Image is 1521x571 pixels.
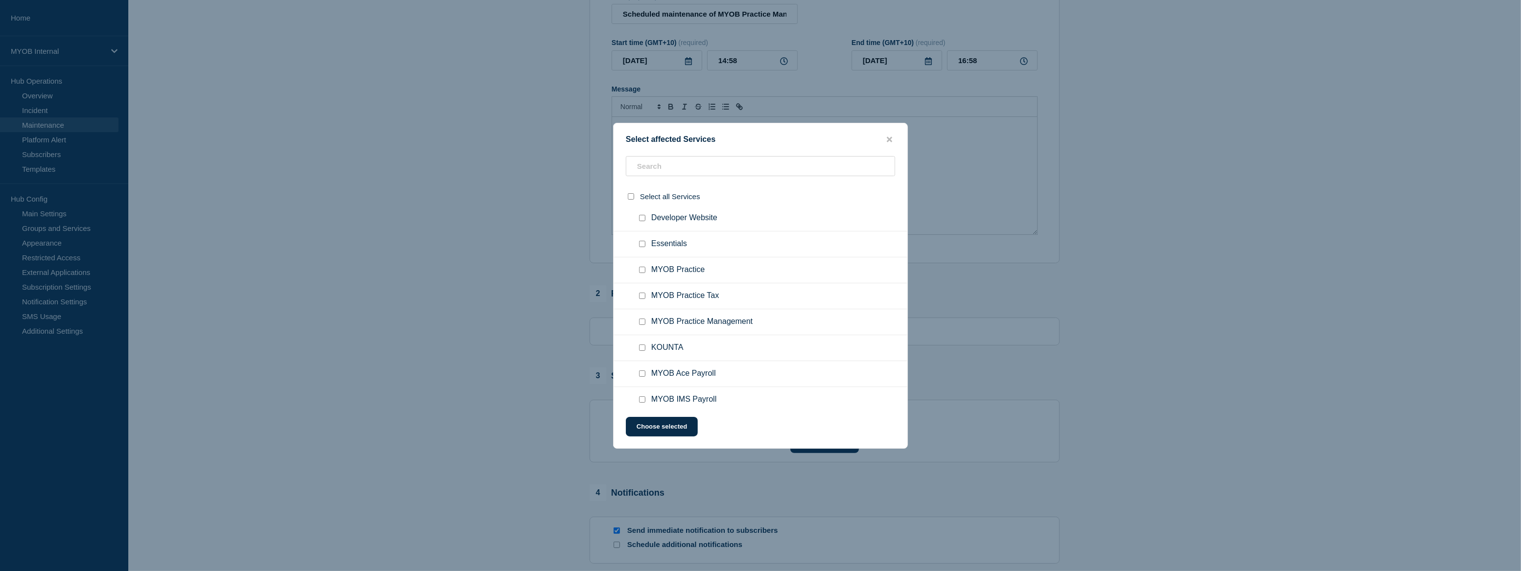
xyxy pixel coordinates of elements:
[639,370,645,377] input: MYOB Ace Payroll checkbox
[651,291,719,301] span: MYOB Practice Tax
[651,265,705,275] span: MYOB Practice
[639,215,645,221] input: Developer Website checkbox
[639,267,645,273] input: MYOB Practice checkbox
[639,344,645,351] input: KOUNTA checkbox
[640,192,700,201] span: Select all Services
[651,395,716,405] span: MYOB IMS Payroll
[639,293,645,299] input: MYOB Practice Tax checkbox
[884,135,895,144] button: close button
[639,241,645,247] input: Essentials checkbox
[639,396,645,403] input: MYOB IMS Payroll checkbox
[614,135,907,144] div: Select affected Services
[651,317,753,327] span: MYOB Practice Management
[628,193,634,200] input: select all checkbox
[651,239,687,249] span: Essentials
[651,369,716,379] span: MYOB Ace Payroll
[626,156,895,176] input: Search
[651,213,717,223] span: Developer Website
[626,417,698,436] button: Choose selected
[651,343,683,353] span: KOUNTA
[639,319,645,325] input: MYOB Practice Management checkbox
